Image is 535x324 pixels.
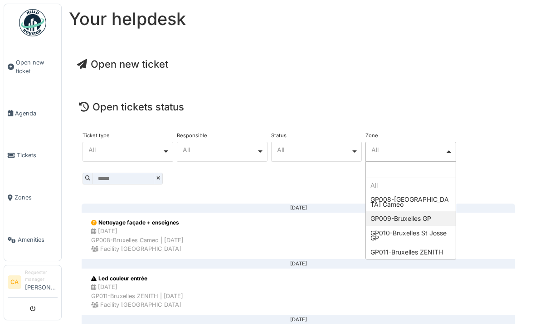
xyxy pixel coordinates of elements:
[25,269,58,283] div: Requester manager
[365,133,378,138] label: Zone
[91,283,183,309] div: [DATE] GP011-Bruxelles ZENITH | [DATE] Facility [GEOGRAPHIC_DATA]
[271,133,287,138] label: Status
[15,193,58,202] span: Zones
[183,147,257,152] div: All
[83,133,110,138] label: Ticket type
[277,147,351,152] div: All
[366,192,456,211] div: GP008-[GEOGRAPHIC_DATA] Cameo
[17,151,58,160] span: Tickets
[371,147,445,152] div: All
[79,101,518,113] h4: Open tickets status
[89,264,508,264] div: [DATE]
[4,41,61,92] a: Open new ticket
[366,211,456,225] div: GP009-Bruxelles GP
[4,135,61,177] a: Tickets
[18,235,58,244] span: Amenities
[25,269,58,295] li: [PERSON_NAME]
[89,208,508,209] div: [DATE]
[4,176,61,219] a: Zones
[91,219,184,227] div: Nettoyage façade + enseignes
[91,274,183,283] div: Led couleur entrée
[82,212,515,259] a: Nettoyage façade + enseignes [DATE]GP008-Bruxelles Cameo | [DATE] Facility [GEOGRAPHIC_DATA]
[366,162,456,178] input: All
[4,219,61,261] a: Amenities
[77,58,168,70] a: Open new ticket
[89,319,508,320] div: [DATE]
[16,58,58,75] span: Open new ticket
[177,133,207,138] label: Responsible
[82,268,515,315] a: Led couleur entrée [DATE]GP011-Bruxelles ZENITH | [DATE] Facility [GEOGRAPHIC_DATA]
[366,226,456,245] div: GP010-Bruxelles St Josse GP
[8,269,58,298] a: CA Requester manager[PERSON_NAME]
[366,245,456,259] div: GP011-Bruxelles ZENITH
[15,109,58,118] span: Agenda
[91,227,184,253] div: [DATE] GP008-Bruxelles Cameo | [DATE] Facility [GEOGRAPHIC_DATA]
[88,147,162,152] div: All
[4,92,61,135] a: Agenda
[8,275,21,289] li: CA
[366,178,456,192] div: All
[19,9,46,36] img: Badge_color-CXgf-gQk.svg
